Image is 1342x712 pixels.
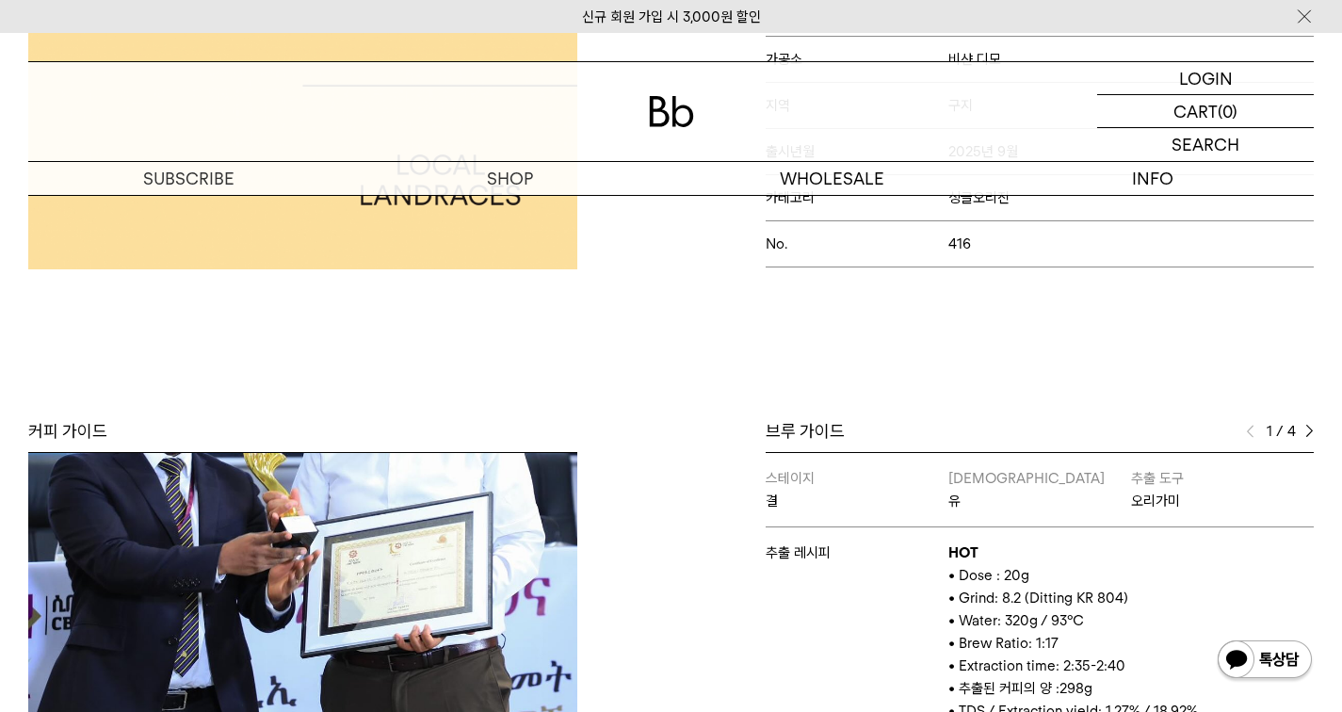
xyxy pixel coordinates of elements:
p: 결 [766,490,948,512]
a: SHOP [349,162,671,195]
p: INFO [993,162,1314,195]
a: LOGIN [1097,62,1314,95]
span: 추출 도구 [1131,470,1184,487]
a: CART (0) [1097,95,1314,128]
span: • Extraction time: 2:35-2:40 [948,657,1125,674]
span: • 추출된 커피의 양 :298g [948,680,1092,697]
div: 브루 가이드 [766,420,1315,443]
div: 커피 가이드 [28,420,577,443]
img: 로고 [649,96,694,127]
p: 오리가미 [1131,490,1314,512]
span: 카테고리 [766,189,948,206]
p: 추출 레시피 [766,542,948,564]
span: • Brew Ratio: 1:17 [948,635,1059,652]
p: WHOLESALE [671,162,993,195]
span: No. [766,235,948,252]
p: LOGIN [1179,62,1233,94]
span: 416 [948,235,971,252]
p: (0) [1218,95,1237,127]
span: [DEMOGRAPHIC_DATA] [948,470,1105,487]
span: • Dose : 20g [948,567,1029,584]
span: / [1276,420,1284,443]
p: 유 [948,490,1131,512]
span: 스테이지 [766,470,815,487]
a: 신규 회원 가입 시 3,000원 할인 [582,8,761,25]
p: CART [1173,95,1218,127]
b: HOT [948,544,978,561]
span: 1 [1264,420,1272,443]
a: SUBSCRIBE [28,162,349,195]
span: • Grind: 8.2 (Ditting KR 804) [948,590,1128,607]
span: • Water: 320g / 93°C [948,612,1084,629]
p: SEARCH [1172,128,1239,161]
img: 카카오톡 채널 1:1 채팅 버튼 [1216,639,1314,684]
span: 4 [1287,420,1296,443]
span: 싱글오리진 [948,189,1010,206]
